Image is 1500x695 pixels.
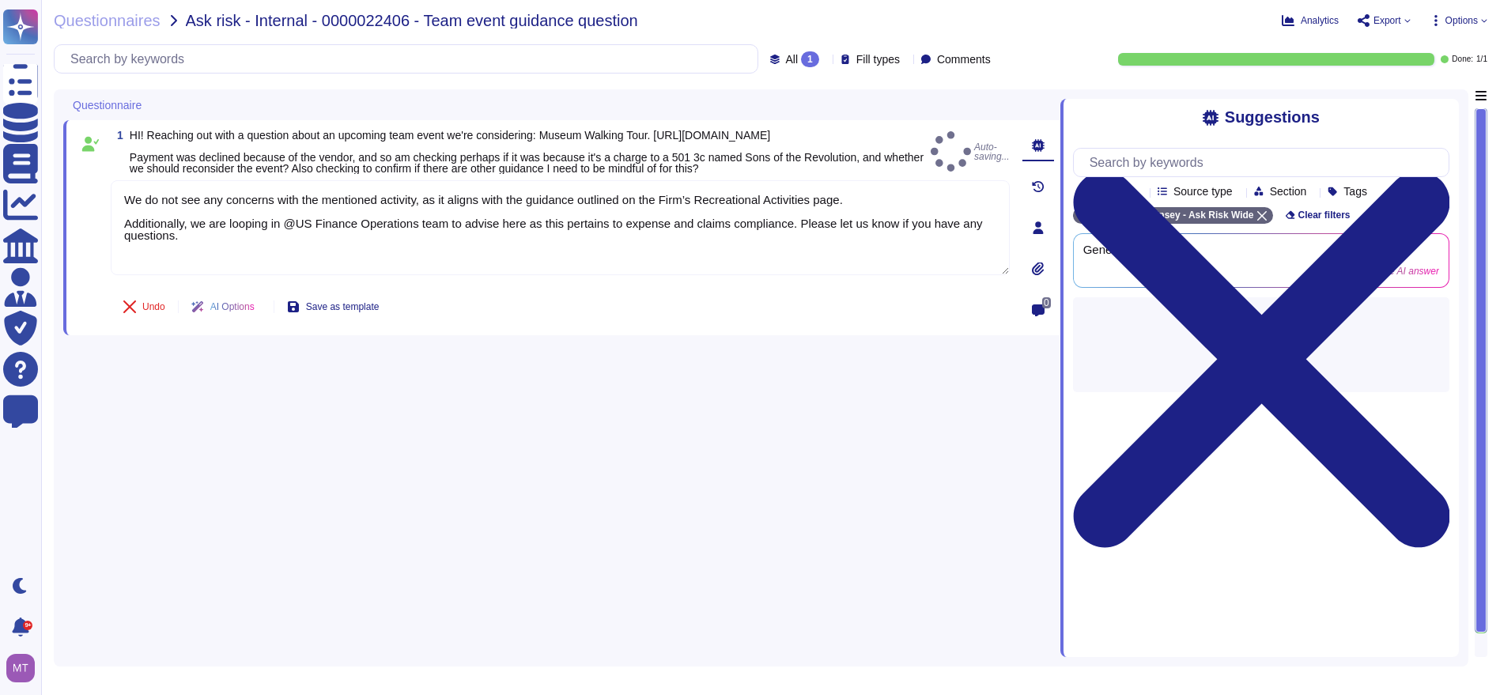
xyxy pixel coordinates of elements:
span: 0 [1042,297,1051,308]
span: Analytics [1301,16,1339,25]
span: Questionnaires [54,13,161,28]
span: Export [1373,16,1401,25]
img: user [6,654,35,682]
div: 9+ [23,621,32,630]
span: Fill types [856,54,900,65]
button: Save as template [274,291,392,323]
input: Search by keywords [62,45,758,73]
span: HI! Reaching out with a question about an upcoming team event we're considering: Museum Walking T... [130,129,924,175]
button: Undo [111,291,178,323]
span: AI Options [210,302,255,312]
div: 1 [801,51,819,67]
button: user [3,651,46,686]
span: Options [1445,16,1478,25]
span: Comments [937,54,991,65]
input: Search by keywords [1082,149,1449,176]
button: Analytics [1282,14,1339,27]
span: Ask risk - Internal - 0000022406 - Team event guidance question [186,13,638,28]
span: Undo [142,302,165,312]
textarea: We do not see any concerns with the mentioned activity, as it aligns with the guidance outlined o... [111,180,1010,275]
span: Done: [1452,55,1473,63]
span: 1 [111,130,123,141]
span: All [786,54,799,65]
span: 1 / 1 [1476,55,1487,63]
span: Questionnaire [73,100,142,111]
span: Save as template [306,302,380,312]
span: Auto-saving... [931,131,1010,172]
